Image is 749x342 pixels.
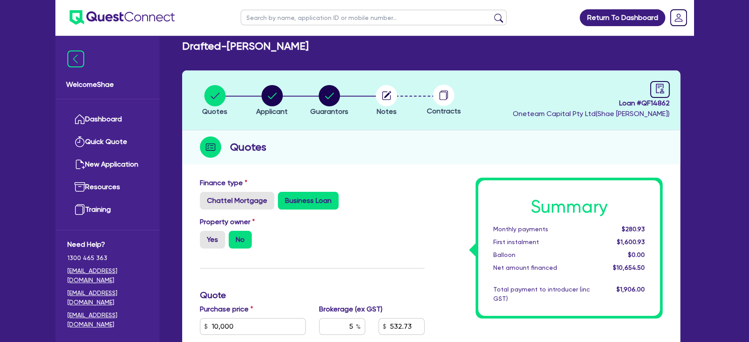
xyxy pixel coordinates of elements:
img: quick-quote [74,136,85,147]
img: new-application [74,159,85,170]
button: Applicant [256,85,288,117]
label: Property owner [200,217,255,227]
div: Monthly payments [487,225,597,234]
a: [EMAIL_ADDRESS][DOMAIN_NAME] [67,288,148,307]
span: Guarantors [310,107,348,116]
img: icon-menu-close [67,51,84,67]
h1: Summary [493,196,645,218]
a: Resources [67,176,148,198]
label: Finance type [200,178,247,188]
span: Contracts [427,107,461,115]
a: [EMAIL_ADDRESS][DOMAIN_NAME] [67,266,148,285]
img: quest-connect-logo-blue [70,10,175,25]
label: Business Loan [278,192,339,210]
span: $0.00 [628,251,645,258]
input: Search by name, application ID or mobile number... [241,10,507,25]
label: Chattel Mortgage [200,192,274,210]
span: Quotes [202,107,227,116]
h2: Drafted - [PERSON_NAME] [182,40,308,53]
a: Return To Dashboard [580,9,665,26]
a: Dropdown toggle [667,6,690,29]
img: step-icon [200,136,221,158]
span: $1,600.93 [617,238,645,245]
a: audit [650,81,670,98]
span: $10,654.50 [613,264,645,271]
div: Total payment to introducer (inc GST) [487,285,597,303]
div: First instalment [487,237,597,247]
span: Welcome Shae [66,79,149,90]
div: Net amount financed [487,263,597,272]
a: Dashboard [67,108,148,131]
label: No [229,231,252,249]
span: $1,906.00 [616,286,645,293]
label: Yes [200,231,225,249]
a: New Application [67,153,148,176]
button: Guarantors [310,85,349,117]
button: Quotes [202,85,228,117]
span: $280.93 [622,225,645,233]
span: Oneteam Capital Pty Ltd ( Shae [PERSON_NAME] ) [513,109,670,118]
h3: Quote [200,290,425,300]
h2: Quotes [230,139,266,155]
a: Quick Quote [67,131,148,153]
span: 1300 465 363 [67,253,148,263]
div: Balloon [487,250,597,260]
button: Notes [375,85,398,117]
label: Brokerage (ex GST) [319,304,382,315]
img: resources [74,182,85,192]
span: Need Help? [67,239,148,250]
span: Loan # QF14862 [513,98,670,109]
img: training [74,204,85,215]
span: audit [655,84,665,93]
a: Training [67,198,148,221]
span: Applicant [256,107,288,116]
label: Purchase price [200,304,253,315]
span: Notes [376,107,396,116]
a: [EMAIL_ADDRESS][DOMAIN_NAME] [67,311,148,329]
